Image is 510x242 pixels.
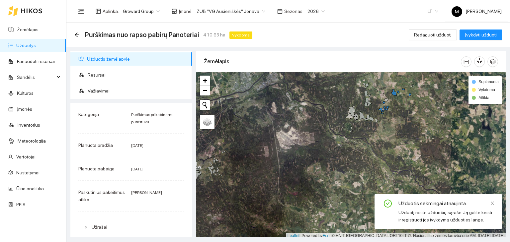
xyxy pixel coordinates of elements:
span: | [331,233,332,238]
span: column-width [461,59,471,64]
span: Planuota pabaiga [78,166,115,171]
span: Sezonas : [284,8,303,15]
a: Layers [200,115,214,129]
button: Redaguoti užduotį [409,30,457,40]
div: Užduotis sėkmingai atnaujinta. [398,200,494,208]
span: check-circle [384,200,392,209]
span: menu-fold [78,8,84,14]
button: Initiate a new search [200,100,210,110]
span: Atlikta [478,95,489,100]
span: Kategorija [78,112,99,117]
a: Inventorius [18,122,40,128]
button: column-width [461,56,471,67]
span: M [455,6,459,17]
button: Įvykdyti užduotį [460,30,502,40]
a: Esri [323,233,330,238]
span: 2026 [307,6,325,16]
span: Užrašai [92,224,107,230]
span: Aplinka : [103,8,119,15]
a: Zoom in [200,76,210,86]
a: PPIS [16,202,26,207]
span: close [490,201,495,206]
span: Purškimas nuo rapso pabirų Panoteriai [85,30,199,40]
span: right [84,225,88,229]
span: Purškimas prikabinamu purkštuvu [131,112,174,124]
span: 410.63 ha [203,31,225,38]
span: Vykdoma [229,31,252,39]
span: Suplanuota [478,80,499,84]
a: Vartotojai [16,154,36,159]
a: Leaflet [288,233,299,238]
span: Įvykdyti užduotį [465,31,497,38]
span: [PERSON_NAME] [131,190,162,195]
span: − [203,86,207,94]
span: Resursai [88,68,187,82]
span: [DATE] [131,167,143,171]
div: Užrašai [78,219,184,235]
span: Sandėlis [17,71,55,84]
div: Atgal [74,32,80,38]
span: LT [428,6,438,16]
span: ŽŪB "VG Ausieniškės" Jonava [197,6,265,16]
a: Meteorologija [18,138,46,144]
a: Kultūros [17,91,34,96]
a: Ūkio analitika [16,186,44,191]
a: Žemėlapis [17,27,39,32]
a: Užduotys [16,43,36,48]
span: Važiavimai [88,84,187,97]
a: Redaguoti užduotį [409,32,457,37]
span: [PERSON_NAME] [452,9,502,14]
a: Nustatymai [16,170,40,175]
span: calendar [277,9,283,14]
span: Paskutinius pakeitimus atliko [78,190,125,202]
button: menu-fold [74,5,88,18]
a: Panaudoti resursai [17,59,55,64]
span: Redaguoti užduotį [414,31,452,38]
span: + [203,76,207,85]
a: Zoom out [200,86,210,95]
a: Įmonės [17,106,32,112]
span: layout [96,9,101,14]
span: Planuota pradžia [78,143,113,148]
span: arrow-left [74,32,80,37]
span: Groward Group [123,6,160,16]
div: Žemėlapis [204,52,461,71]
div: Užduotį rasite užduočių sąraše. Ją galite keisti ir registruoti jos įvykdymą užduoties lange. [398,209,494,223]
span: shop [172,9,177,14]
div: | Powered by © HNIT-[GEOGRAPHIC_DATA]; ORT10LT ©, Nacionalinė žemės tarnyba prie AM, [DATE]-[DATE] [286,233,506,239]
span: Įmonė : [179,8,193,15]
span: Vykdoma [478,88,495,92]
span: Užduotis žemėlapyje [87,52,187,66]
span: [DATE] [131,143,143,148]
